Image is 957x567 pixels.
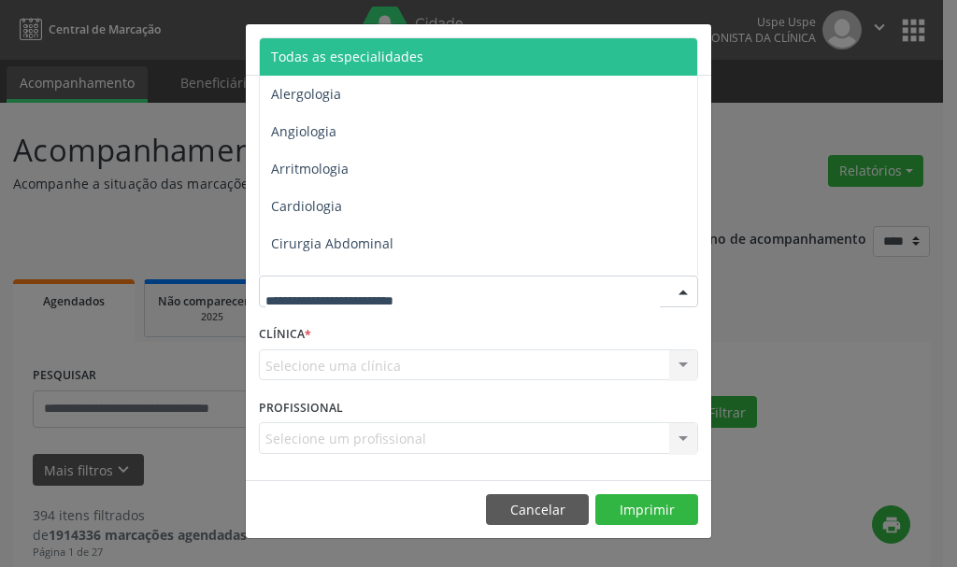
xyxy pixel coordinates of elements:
span: Angiologia [271,122,336,140]
button: Imprimir [595,494,698,526]
span: Todas as especialidades [271,48,423,65]
label: CLÍNICA [259,320,311,349]
button: Cancelar [486,494,589,526]
span: Cardiologia [271,197,342,215]
span: Cirurgia Abdominal [271,234,393,252]
span: Arritmologia [271,160,349,177]
span: Cirurgia Bariatrica [271,272,386,290]
h5: Relatório de agendamentos [259,37,473,62]
span: Alergologia [271,85,341,103]
button: Close [674,24,711,70]
label: PROFISSIONAL [259,393,343,422]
